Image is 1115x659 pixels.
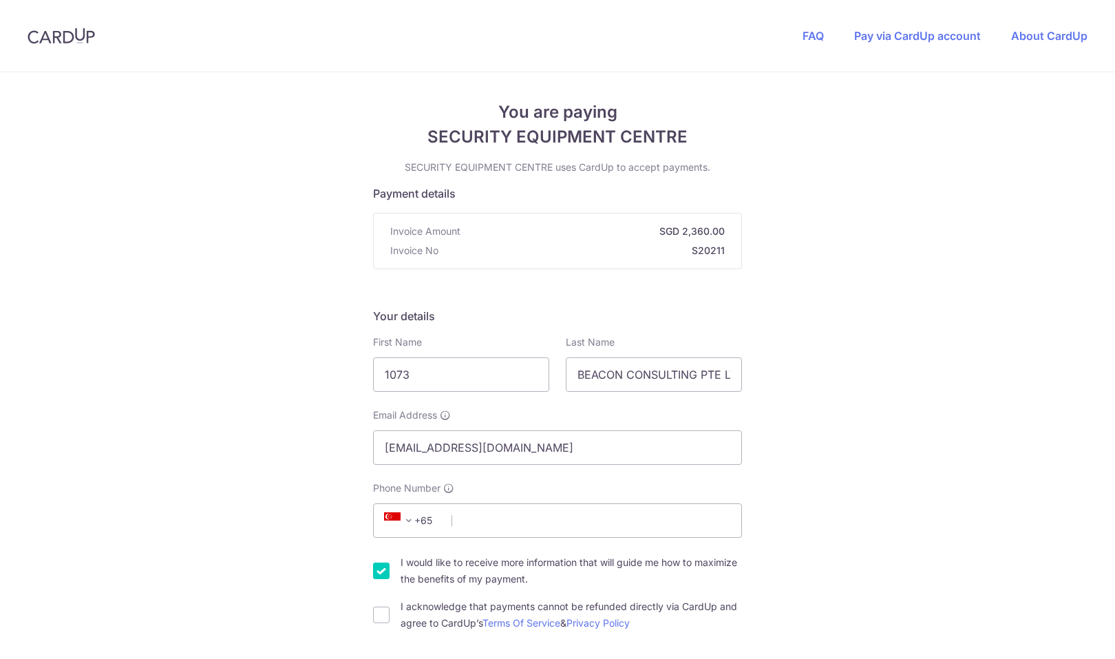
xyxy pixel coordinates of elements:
[1011,29,1087,43] a: About CardUp
[373,481,440,495] span: Phone Number
[390,224,460,238] span: Invoice Amount
[444,244,725,258] strong: S20211
[373,185,742,202] h5: Payment details
[373,100,742,125] span: You are paying
[373,160,742,174] p: SECURITY EQUIPMENT CENTRE uses CardUp to accept payments.
[566,617,630,629] a: Privacy Policy
[373,408,437,422] span: Email Address
[803,29,824,43] a: FAQ
[373,308,742,324] h5: Your details
[482,617,560,629] a: Terms Of Service
[373,335,422,349] label: First Name
[401,554,742,587] label: I would like to receive more information that will guide me how to maximize the benefits of my pa...
[401,598,742,631] label: I acknowledge that payments cannot be refunded directly via CardUp and agree to CardUp’s &
[28,28,95,44] img: CardUp
[380,512,442,529] span: +65
[373,357,549,392] input: First name
[854,29,981,43] a: Pay via CardUp account
[373,430,742,465] input: Email address
[566,335,615,349] label: Last Name
[384,512,417,529] span: +65
[466,224,725,238] strong: SGD 2,360.00
[390,244,438,258] span: Invoice No
[566,357,742,392] input: Last name
[373,125,742,149] span: SECURITY EQUIPMENT CENTRE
